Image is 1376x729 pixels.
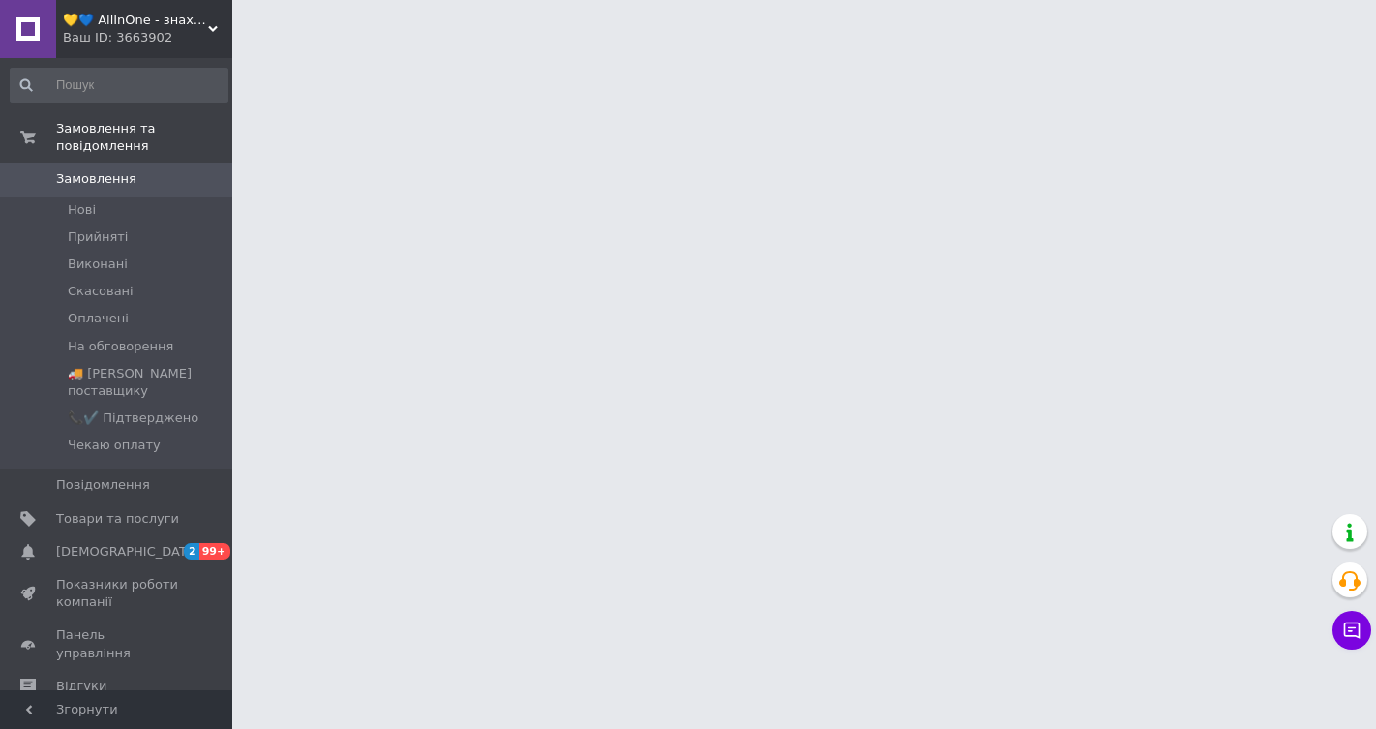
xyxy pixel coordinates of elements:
span: Замовлення та повідомлення [56,120,232,155]
span: Показники роботи компанії [56,576,179,611]
span: 🚚 [PERSON_NAME] поставщику [68,365,226,400]
span: Нові [68,201,96,219]
span: 📞✔️ Підтверджено [68,410,198,427]
button: Чат з покупцем [1332,611,1371,650]
span: На обговорення [68,338,173,355]
span: Прийняті [68,228,128,246]
span: 💛💙 AllInOne - знаходь все необхідне в одному магазині! [63,12,208,29]
span: Чекаю оплату [68,437,161,454]
span: [DEMOGRAPHIC_DATA] [56,543,199,561]
span: Скасовані [68,283,134,300]
span: Виконані [68,256,128,273]
input: Пошук [10,68,228,103]
div: Ваш ID: 3663902 [63,29,232,46]
span: Оплачені [68,310,129,327]
span: Повідомлення [56,476,150,494]
span: Товари та послуги [56,510,179,528]
span: Відгуки [56,678,106,695]
span: Замовлення [56,170,136,188]
span: 2 [184,543,199,560]
span: 99+ [199,543,231,560]
span: Панель управління [56,626,179,661]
